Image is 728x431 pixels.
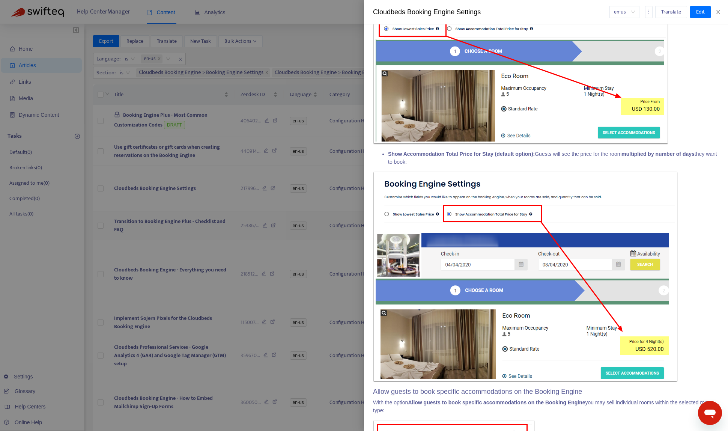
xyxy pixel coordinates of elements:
[373,172,678,382] img: 39354200865435
[690,6,711,18] button: Edit
[715,9,721,15] span: close
[408,399,585,405] strong: Allow guests to book specific accommodations on the Booking Engine
[713,9,723,16] button: Close
[646,9,651,14] span: more
[388,151,535,157] strong: Show Accommodation Total Price for Stay (default option):
[655,6,687,18] button: Translate
[373,399,719,414] p: With the option you may sell individual rooms within the selected room type:
[698,401,722,425] iframe: Button to launch messaging window
[388,150,719,166] li: Guests will see the price for the room they want to book:
[614,6,635,18] span: en-us
[373,388,582,395] span: Allow guests to book specific accommodations on the Booking Engine
[645,6,653,18] button: more
[696,8,705,16] span: Edit
[373,7,609,17] div: Cloudbeds Booking Engine Settings
[621,151,694,157] strong: multiplied by number of days
[661,8,681,16] span: Translate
